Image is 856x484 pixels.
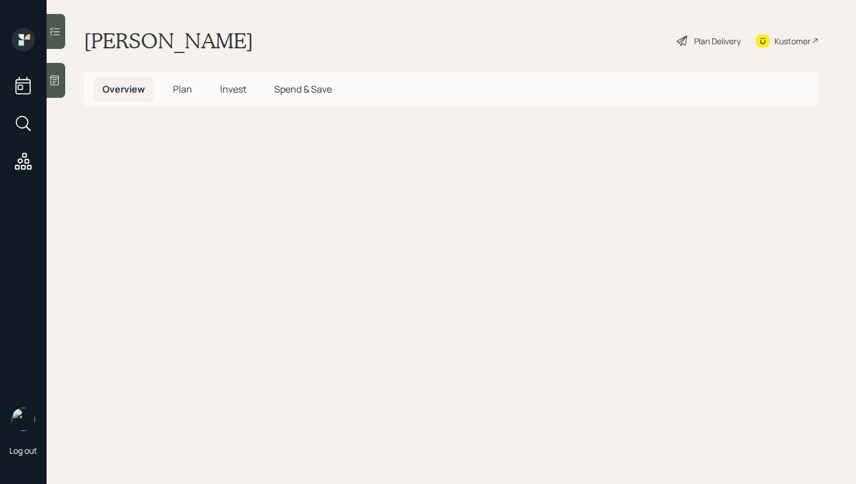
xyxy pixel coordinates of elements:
div: Plan Delivery [694,35,741,47]
span: Spend & Save [274,83,332,96]
div: Log out [9,445,37,456]
span: Plan [173,83,192,96]
span: Invest [220,83,246,96]
h1: [PERSON_NAME] [84,28,253,54]
span: Overview [102,83,145,96]
img: retirable_logo.png [12,408,35,431]
div: Kustomer [774,35,811,47]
